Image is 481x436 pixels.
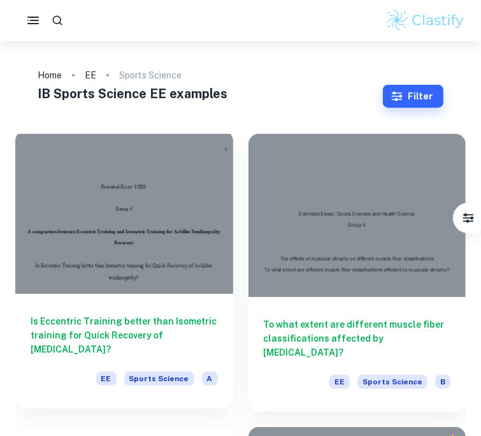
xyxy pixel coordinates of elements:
[248,134,466,412] a: To what extent are different muscle fiber classifications affected by [MEDICAL_DATA]?EESports Sci...
[202,372,218,386] span: A
[38,66,62,84] a: Home
[385,8,466,33] img: Clastify logo
[31,314,218,356] h6: Is Eccentric Training better than Isometric training for Quick Recovery of [MEDICAL_DATA]?
[119,68,182,82] p: Sports Science
[96,372,117,386] span: EE
[383,85,443,108] button: Filter
[456,205,481,231] button: Filter
[124,372,194,386] span: Sports Science
[38,84,382,103] h1: IB Sports Science EE examples
[85,66,96,84] a: EE
[357,375,427,389] span: Sports Science
[264,317,451,360] h6: To what extent are different muscle fiber classifications affected by [MEDICAL_DATA]?
[435,375,450,389] span: B
[329,375,350,389] span: EE
[15,134,233,412] a: Is Eccentric Training better than Isometric training for Quick Recovery of [MEDICAL_DATA]?EESport...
